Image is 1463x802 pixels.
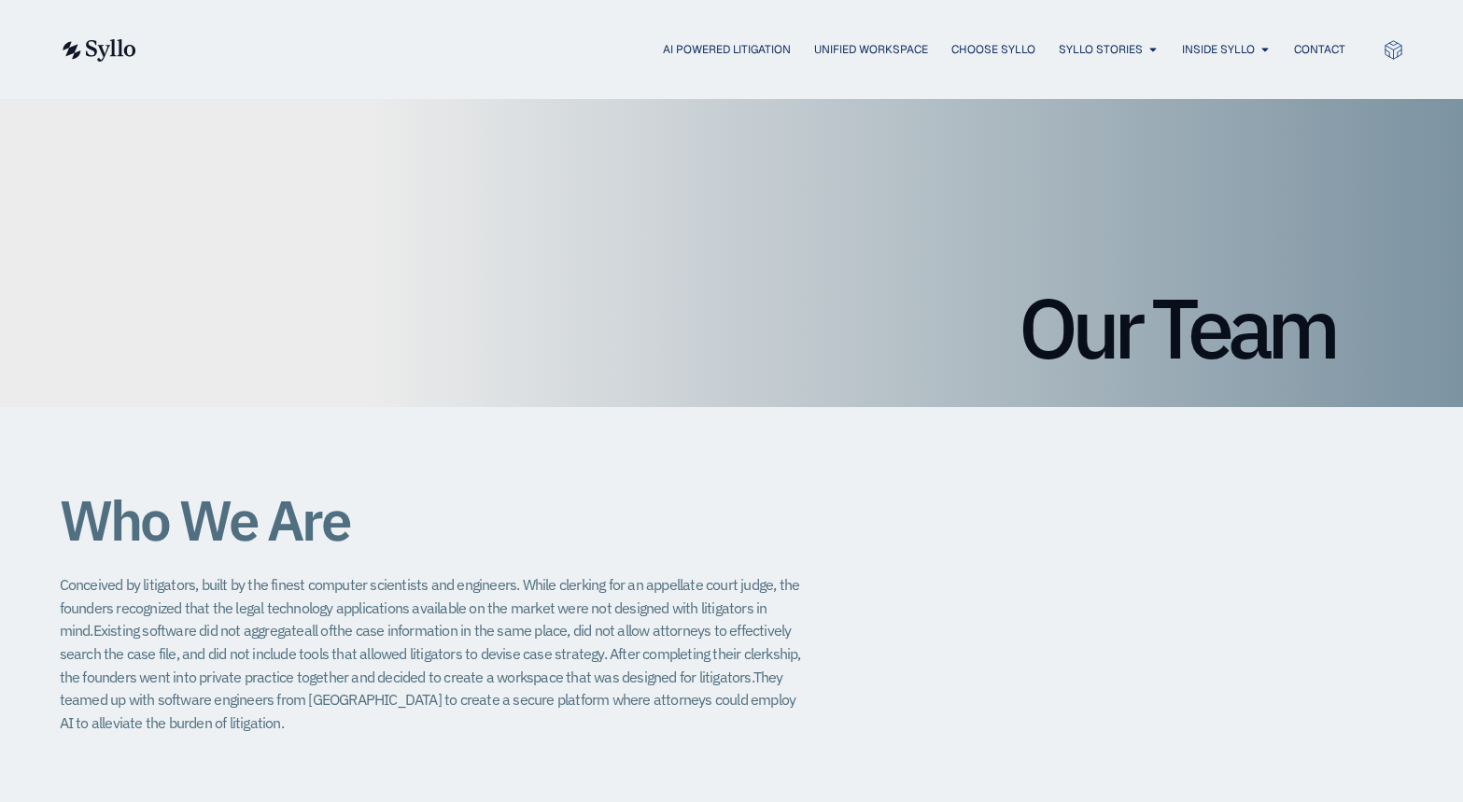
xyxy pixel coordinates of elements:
span: all of [304,621,332,640]
h1: Who We Are [60,489,807,551]
div: Menu Toggle [174,41,1345,59]
span: Conceived by litigators, built by the finest computer scientists and engineers. While clerking fo... [60,575,800,640]
a: Choose Syllo [951,41,1035,58]
a: Syllo Stories [1059,41,1143,58]
span: Existing software did not aggregate [93,621,304,640]
span: They teamed up with software engineers from [GEOGRAPHIC_DATA] to create a secure platform where a... [60,668,796,732]
nav: Menu [174,41,1345,59]
a: AI Powered Litigation [663,41,791,58]
a: Contact [1294,41,1345,58]
a: Inside Syllo [1182,41,1255,58]
span: After completing their clerkship, the founders went into private practice together and decided to... [60,644,801,686]
h1: Our Team [130,286,1334,370]
img: syllo [60,39,136,62]
a: Unified Workspace [814,41,928,58]
span: the case information in the same place, did not allow attorneys to effectively search the case fi... [60,621,792,663]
